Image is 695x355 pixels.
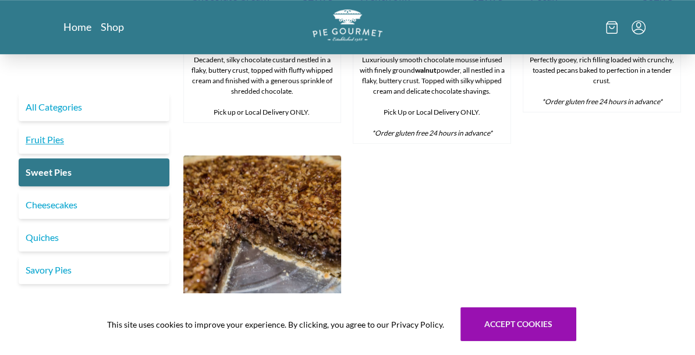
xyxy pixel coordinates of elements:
[313,9,382,45] a: Logo
[63,20,91,34] a: Home
[19,256,169,284] a: Savory Pies
[415,66,437,74] strong: walnut
[19,223,169,251] a: Quiches
[460,307,576,341] button: Accept cookies
[632,20,646,34] button: Menu
[183,155,342,314] img: Chocolate Pecan
[523,50,680,112] div: Perfectly gooey, rich filling loaded with crunchy, toasted pecans baked to perfection in a tender...
[353,50,510,143] div: Luxuriously smooth chocolate mousse infused with finely ground powder, all nestled in a flaky, bu...
[313,9,382,41] img: logo
[19,93,169,121] a: All Categories
[184,50,341,122] div: Decadent, silky chocolate custard nestled in a flaky, buttery crust, topped with fluffy whipped c...
[542,97,662,106] em: *Order gluten free 24 hours in advance*
[107,318,444,331] span: This site uses cookies to improve your experience. By clicking, you agree to our Privacy Policy.
[372,129,492,137] em: *Order gluten free 24 hours in advance*
[19,191,169,219] a: Cheesecakes
[101,20,124,34] a: Shop
[19,158,169,186] a: Sweet Pies
[19,126,169,154] a: Fruit Pies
